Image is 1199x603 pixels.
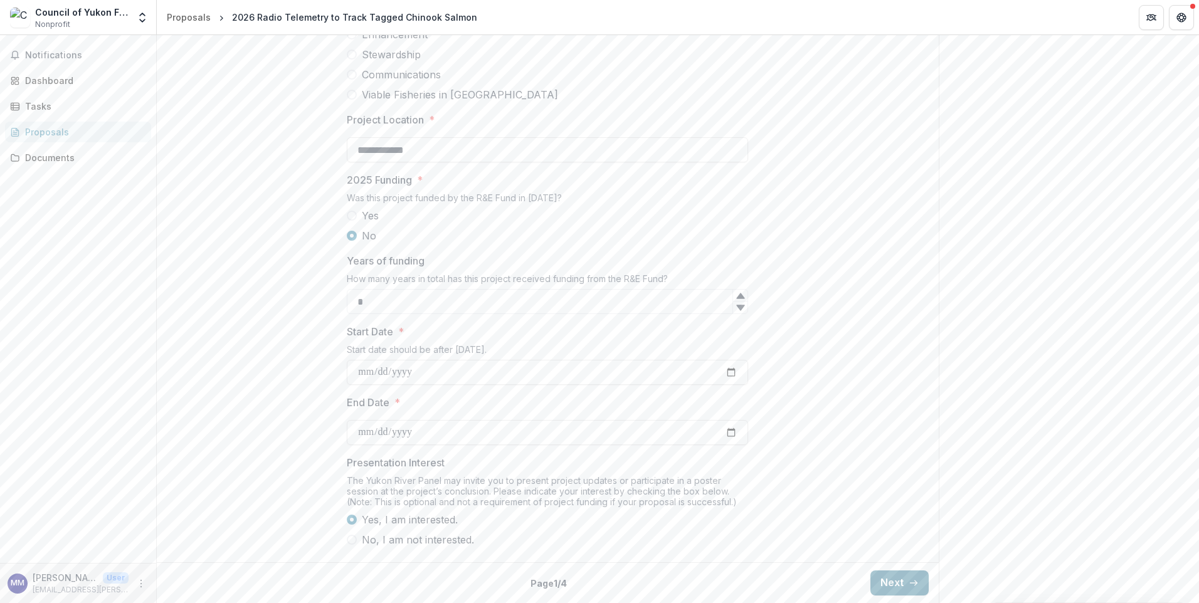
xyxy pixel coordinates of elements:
p: 2025 Funding [347,172,412,187]
span: Stewardship [362,47,421,62]
span: Yes, I am interested. [362,512,458,527]
a: Proposals [162,8,216,26]
p: Years of funding [347,253,425,268]
span: Communications [362,67,441,82]
a: Dashboard [5,70,151,91]
button: Get Help [1169,5,1194,30]
div: Council of Yukon First Nations [35,6,129,19]
span: Viable Fisheries in [GEOGRAPHIC_DATA] [362,87,558,102]
a: Proposals [5,122,151,142]
span: No, I am not interested. [362,532,474,547]
span: No [362,228,376,243]
span: Notifications [25,50,146,61]
span: Yes [362,208,379,223]
div: Dashboard [25,74,141,87]
div: Proposals [167,11,211,24]
div: Was this project funded by the R&E Fund in [DATE]? [347,192,748,208]
button: Open entity switcher [134,5,151,30]
p: Page 1 / 4 [531,577,567,590]
div: Tasks [25,100,141,113]
span: Nonprofit [35,19,70,30]
div: 2026 Radio Telemetry to Track Tagged Chinook Salmon [232,11,477,24]
p: [EMAIL_ADDRESS][PERSON_NAME][DOMAIN_NAME] [33,584,129,595]
button: Notifications [5,45,151,65]
p: End Date [347,395,389,410]
button: Partners [1139,5,1164,30]
nav: breadcrumb [162,8,482,26]
div: How many years in total has this project received funding from the R&E Fund? [347,273,748,289]
button: More [134,576,149,591]
div: Proposals [25,125,141,139]
p: User [103,572,129,584]
p: Project Location [347,112,424,127]
p: Presentation Interest [347,455,445,470]
div: Start date should be after [DATE]. [347,344,748,360]
div: Marina Milligan [11,579,24,587]
button: Next [870,570,929,595]
p: Start Date [347,324,393,339]
div: Documents [25,151,141,164]
img: Council of Yukon First Nations [10,8,30,28]
p: [PERSON_NAME] [33,571,98,584]
a: Tasks [5,96,151,117]
a: Documents [5,147,151,168]
div: The Yukon River Panel may invite you to present project updates or participate in a poster sessio... [347,475,748,512]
